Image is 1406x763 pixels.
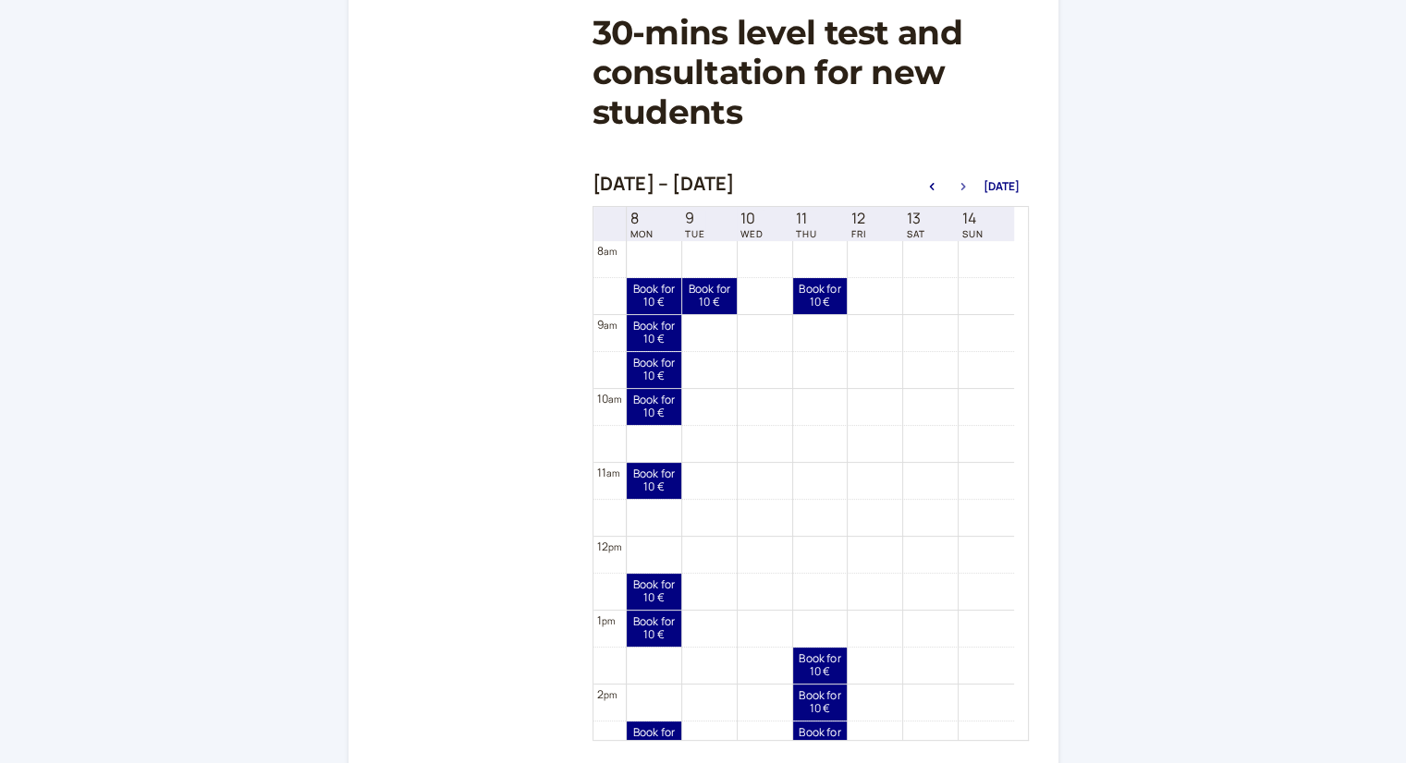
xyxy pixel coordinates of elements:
[627,283,681,309] span: Book for 10 €
[907,210,925,227] span: 13
[627,394,681,420] span: Book for 10 €
[597,390,622,407] div: 10
[793,726,848,753] span: Book for 10 €
[597,538,622,555] div: 12
[608,540,621,553] span: pm
[602,614,615,627] span: pm
[740,210,764,227] span: 10
[593,13,1029,133] h1: 30-mins level test and consultation for new students
[903,208,929,240] a: September 13, 2025
[627,726,681,753] span: Book for 10 €
[604,245,617,258] span: am
[851,210,866,227] span: 12
[737,208,767,240] a: September 10, 2025
[627,578,681,605] span: Book for 10 €
[962,228,984,239] span: SUN
[608,393,621,406] span: am
[597,242,617,260] div: 8
[959,208,987,240] a: September 14, 2025
[597,464,620,481] div: 11
[604,688,617,701] span: pm
[796,228,817,239] span: THU
[682,283,737,309] span: Book for 10 €
[681,208,709,240] a: September 9, 2025
[627,320,681,346] span: Book for 10 €
[793,652,848,679] span: Book for 10 €
[604,319,617,332] span: am
[627,208,657,240] a: September 8, 2025
[907,228,925,239] span: SAT
[792,208,821,240] a: September 11, 2025
[627,615,681,642] span: Book for 10 €
[796,210,817,227] span: 11
[740,228,764,239] span: WED
[848,208,870,240] a: September 12, 2025
[597,316,617,333] div: 9
[597,685,617,703] div: 2
[597,612,616,629] div: 1
[606,466,619,479] span: am
[685,228,705,239] span: TUE
[793,283,848,309] span: Book for 10 €
[627,357,681,383] span: Book for 10 €
[593,173,735,195] h2: [DATE] – [DATE]
[793,689,848,716] span: Book for 10 €
[962,210,984,227] span: 14
[627,467,681,494] span: Book for 10 €
[851,228,866,239] span: FRI
[630,210,654,227] span: 8
[984,180,1020,193] button: [DATE]
[630,228,654,239] span: MON
[685,210,705,227] span: 9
